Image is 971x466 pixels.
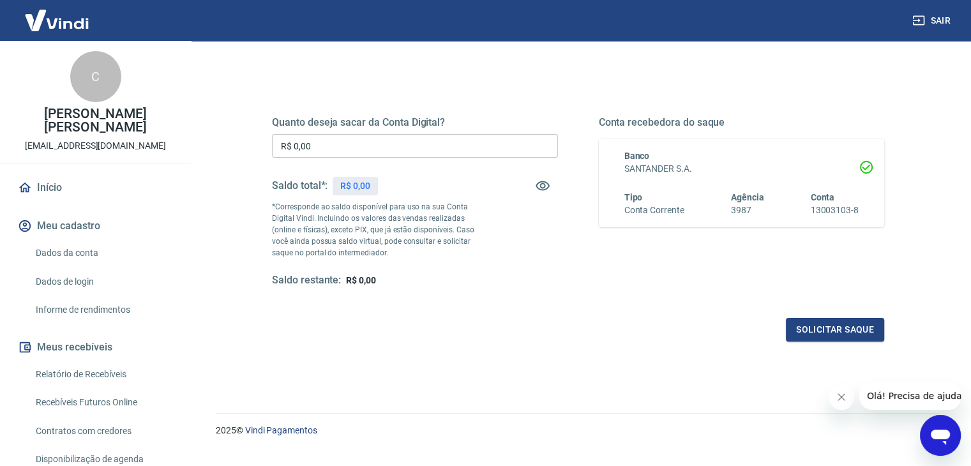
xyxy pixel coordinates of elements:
p: 2025 © [216,424,940,437]
button: Meus recebíveis [15,333,176,361]
img: Vindi [15,1,98,40]
button: Solicitar saque [786,318,884,342]
span: R$ 0,00 [346,275,376,285]
span: Tipo [624,192,643,202]
a: Informe de rendimentos [31,297,176,323]
p: [EMAIL_ADDRESS][DOMAIN_NAME] [25,139,166,153]
a: Recebíveis Futuros Online [31,389,176,416]
iframe: Botão para abrir a janela de mensagens [920,415,961,456]
a: Dados de login [31,269,176,295]
p: *Corresponde ao saldo disponível para uso na sua Conta Digital Vindi. Incluindo os valores das ve... [272,201,486,259]
span: Agência [731,192,764,202]
span: Olá! Precisa de ajuda? [8,9,107,19]
h5: Saldo total*: [272,179,327,192]
h5: Saldo restante: [272,274,341,287]
a: Dados da conta [31,240,176,266]
span: Banco [624,151,650,161]
button: Meu cadastro [15,212,176,240]
button: Sair [910,9,956,33]
a: Vindi Pagamentos [245,425,317,435]
h6: 13003103-8 [810,204,859,217]
h5: Conta recebedora do saque [599,116,885,129]
h6: 3987 [731,204,764,217]
p: [PERSON_NAME] [PERSON_NAME] [10,107,181,134]
a: Contratos com credores [31,418,176,444]
p: R$ 0,00 [340,179,370,193]
h6: SANTANDER S.A. [624,162,859,176]
span: Conta [810,192,834,202]
h5: Quanto deseja sacar da Conta Digital? [272,116,558,129]
iframe: Fechar mensagem [829,384,854,410]
div: C [70,51,121,102]
a: Início [15,174,176,202]
h6: Conta Corrente [624,204,684,217]
iframe: Mensagem da empresa [859,382,961,410]
a: Relatório de Recebíveis [31,361,176,387]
